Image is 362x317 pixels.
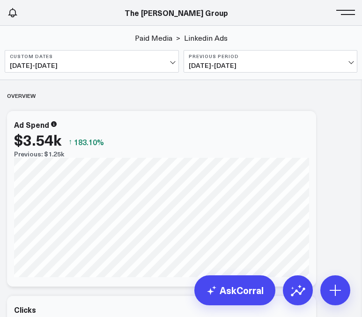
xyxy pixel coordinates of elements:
a: AskCorral [194,275,275,305]
span: ↑ [68,136,72,148]
a: Linkedin Ads [184,33,228,43]
div: Overview [7,85,36,106]
button: Custom Dates[DATE]-[DATE] [5,50,179,73]
a: The [PERSON_NAME] Group [125,7,228,18]
b: Custom Dates [10,53,174,59]
div: > [135,33,180,43]
button: Previous Period[DATE]-[DATE] [184,50,358,73]
div: Previous: $1.25k [14,150,309,158]
b: Previous Period [189,53,353,59]
span: 183.10% [74,137,104,147]
a: Paid Media [135,33,172,43]
span: [DATE] - [DATE] [189,62,353,69]
span: [DATE] - [DATE] [10,62,174,69]
div: Clicks [14,304,36,315]
div: $3.54k [14,131,61,148]
div: Ad Spend [14,119,49,130]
